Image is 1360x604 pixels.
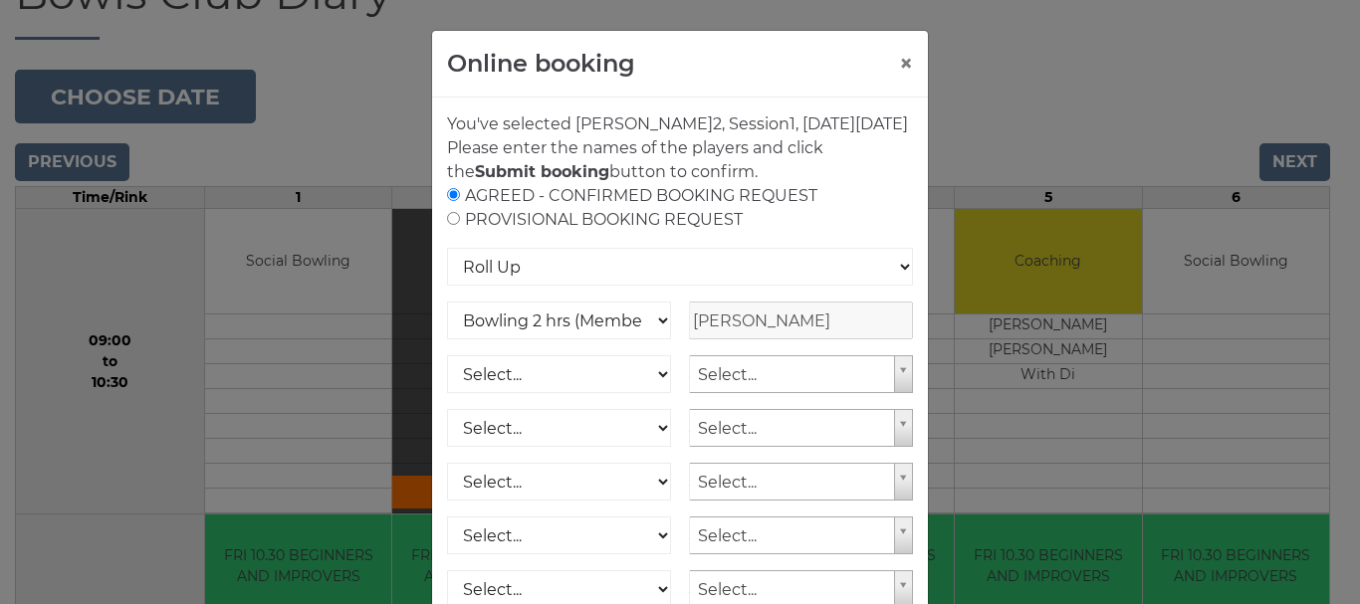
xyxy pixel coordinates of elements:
[790,114,795,133] span: 1
[713,114,722,133] span: 2
[698,517,886,555] span: Select...
[689,409,913,447] a: Select...
[447,136,913,184] p: Please enter the names of the players and click the button to confirm.
[698,410,886,448] span: Select...
[899,52,913,76] button: ×
[689,355,913,393] a: Select...
[689,516,913,554] a: Select...
[475,162,609,181] strong: Submit booking
[447,184,913,232] div: AGREED - CONFIRMED BOOKING REQUEST PROVISIONAL BOOKING REQUEST
[447,112,913,136] p: You've selected [PERSON_NAME] , Session , [DATE][DATE]
[698,464,886,502] span: Select...
[447,46,635,82] h4: Online booking
[698,356,886,394] span: Select...
[689,463,913,501] a: Select...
